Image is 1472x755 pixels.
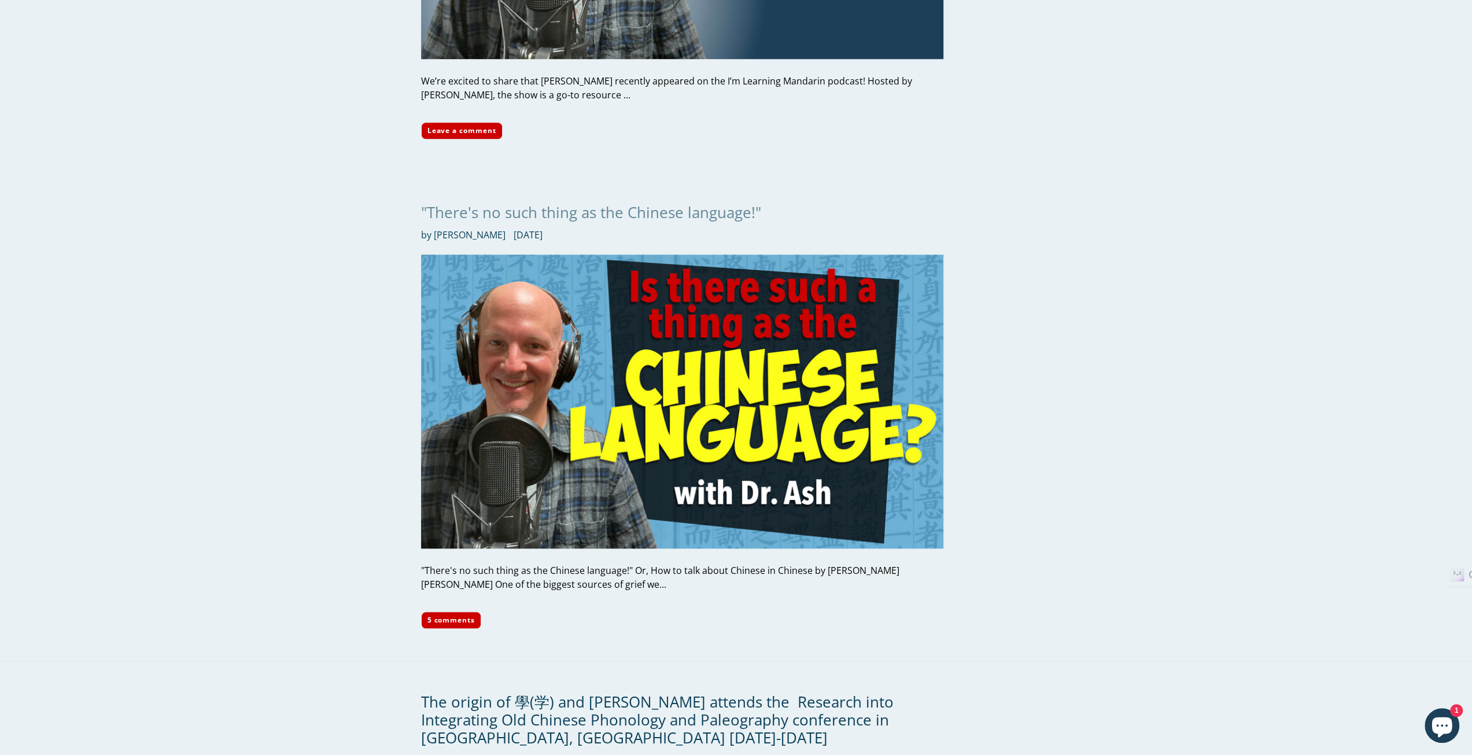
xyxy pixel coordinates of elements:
[421,691,894,748] a: The origin of 學(学) and [PERSON_NAME] attends the Research into Integrating Old Chinese Phonology ...
[1421,708,1463,746] inbox-online-store-chat: Shopify online store chat
[421,564,943,591] div: "There's no such thing as the Chinese language!" Or, How to talk about Chinese in Chinese by [PER...
[421,122,503,139] a: Leave a comment
[514,229,543,241] time: [DATE]
[421,612,482,629] a: 5 comments
[421,74,943,102] div: We’re excited to share that [PERSON_NAME] recently appeared on the I’m Learning Mandarin podcast!...
[421,255,943,548] img: "There's no such thing as the Chinese language!"
[421,202,761,223] a: "There's no such thing as the Chinese language!"
[421,228,506,242] span: by [PERSON_NAME]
